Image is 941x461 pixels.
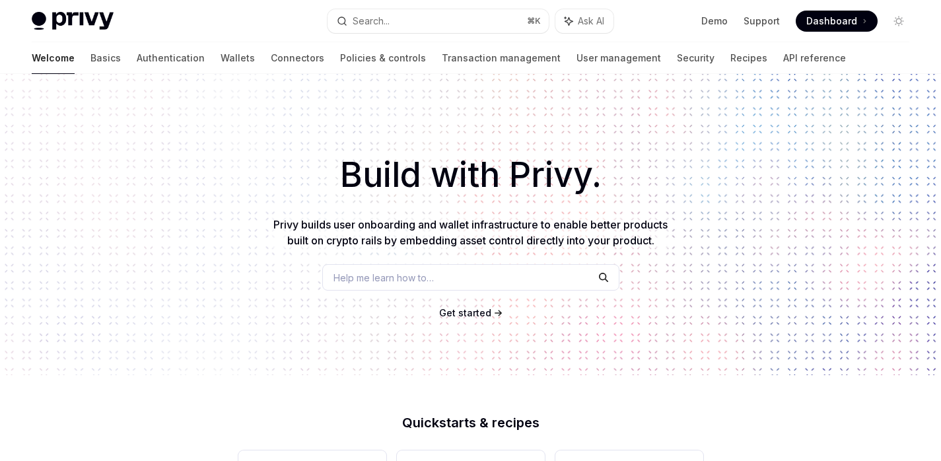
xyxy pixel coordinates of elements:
[21,149,920,201] h1: Build with Privy.
[730,42,767,74] a: Recipes
[555,9,613,33] button: Ask AI
[442,42,561,74] a: Transaction management
[32,12,114,30] img: light logo
[439,307,491,318] span: Get started
[439,306,491,320] a: Get started
[578,15,604,28] span: Ask AI
[333,271,434,285] span: Help me learn how to…
[273,218,668,247] span: Privy builds user onboarding and wallet infrastructure to enable better products built on crypto ...
[796,11,878,32] a: Dashboard
[888,11,909,32] button: Toggle dark mode
[328,9,548,33] button: Search...⌘K
[238,416,703,429] h2: Quickstarts & recipes
[137,42,205,74] a: Authentication
[806,15,857,28] span: Dashboard
[744,15,780,28] a: Support
[271,42,324,74] a: Connectors
[340,42,426,74] a: Policies & controls
[527,16,541,26] span: ⌘ K
[90,42,121,74] a: Basics
[701,15,728,28] a: Demo
[221,42,255,74] a: Wallets
[576,42,661,74] a: User management
[783,42,846,74] a: API reference
[32,42,75,74] a: Welcome
[353,13,390,29] div: Search...
[677,42,714,74] a: Security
